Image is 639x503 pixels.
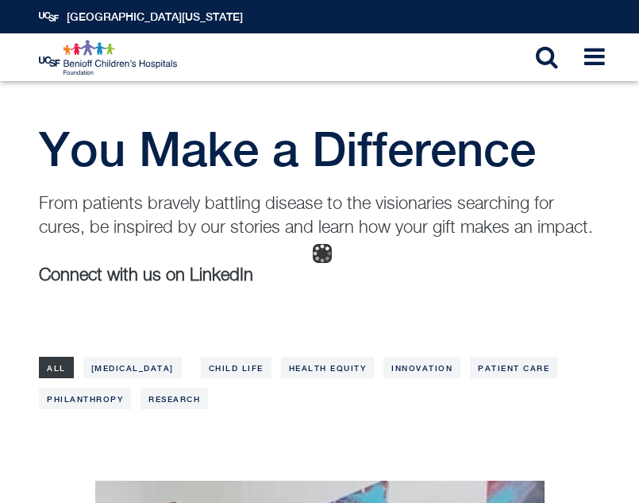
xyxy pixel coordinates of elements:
a: [MEDICAL_DATA] [83,357,182,378]
img: Logo for UCSF Benioff Children's Hospitals Foundation [39,40,179,75]
b: Connect with us on LinkedIn [39,267,253,284]
a: All [39,357,74,378]
a: Health Equity [281,357,375,378]
a: Philanthropy [39,388,131,409]
iframe: LinkedIn Embedded Content [39,288,102,323]
a: Research [141,388,208,409]
p: From patients bravely battling disease to the visionaries searching for cures, be inspired by our... [39,192,600,240]
a: Child Life [201,357,271,378]
a: Innovation [383,357,460,378]
a: [GEOGRAPHIC_DATA][US_STATE] [67,10,243,23]
a: Patient Care [470,357,557,378]
span: You Make a Difference [39,121,536,176]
